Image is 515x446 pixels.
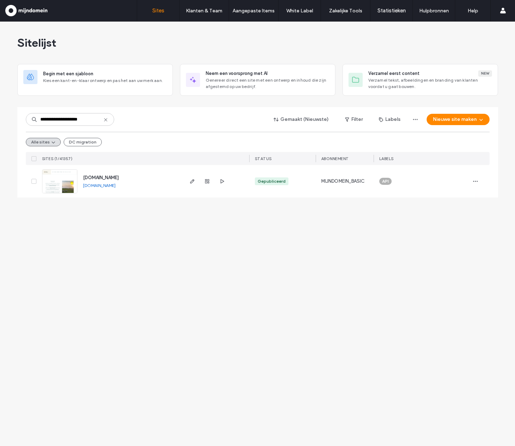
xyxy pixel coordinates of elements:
label: Sites [152,7,164,14]
span: Abonnement [321,156,349,161]
a: [DOMAIN_NAME] [83,183,116,188]
div: Begin met een sjabloonKies een kant-en-klaar ontwerp en pas het aan uw merk aan. [17,64,173,96]
button: Nieuwe site maken [427,114,490,125]
a: [DOMAIN_NAME] [83,175,119,180]
div: Gepubliceerd [258,178,286,184]
button: Alle sites [26,138,61,146]
span: Begin met een sjabloon [43,70,93,77]
span: Genereer direct een site met een ontwerp en inhoud die zijn afgestemd op uw bedrijf. [206,77,329,90]
span: Verzamel tekst, afbeeldingen en branding van klanten voordat u gaat bouwen. [368,77,492,90]
label: Aangepaste Items [233,8,275,14]
button: Gemaakt (Nieuwste) [268,114,335,125]
button: DC migration [64,138,102,146]
button: Filter [338,114,370,125]
div: Neem een voorsprong met AIGenereer direct een site met een ontwerp en inhoud die zijn afgestemd o... [180,64,335,96]
label: Klanten & Team [186,8,222,14]
span: Verzamel eerst content [368,70,420,77]
label: Hulpbronnen [419,8,449,14]
label: Help [468,8,478,14]
span: Neem een voorsprong met AI [206,70,268,77]
div: New [478,70,492,77]
span: LABELS [379,156,394,161]
span: STATUS [255,156,272,161]
span: MIJNDOMEIN_BASIC [321,178,365,185]
label: Zakelijke Tools [329,8,362,14]
span: Sites (1/41357) [42,156,73,161]
span: Help [16,5,31,11]
button: Labels [373,114,407,125]
label: Statistieken [378,7,406,14]
div: Verzamel eerst contentNewVerzamel tekst, afbeeldingen en branding van klanten voordat u gaat bouwen. [343,64,498,96]
span: Sitelijst [17,36,56,50]
span: API [382,178,389,184]
label: White Label [286,8,313,14]
span: Kies een kant-en-klaar ontwerp en pas het aan uw merk aan. [43,77,167,84]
